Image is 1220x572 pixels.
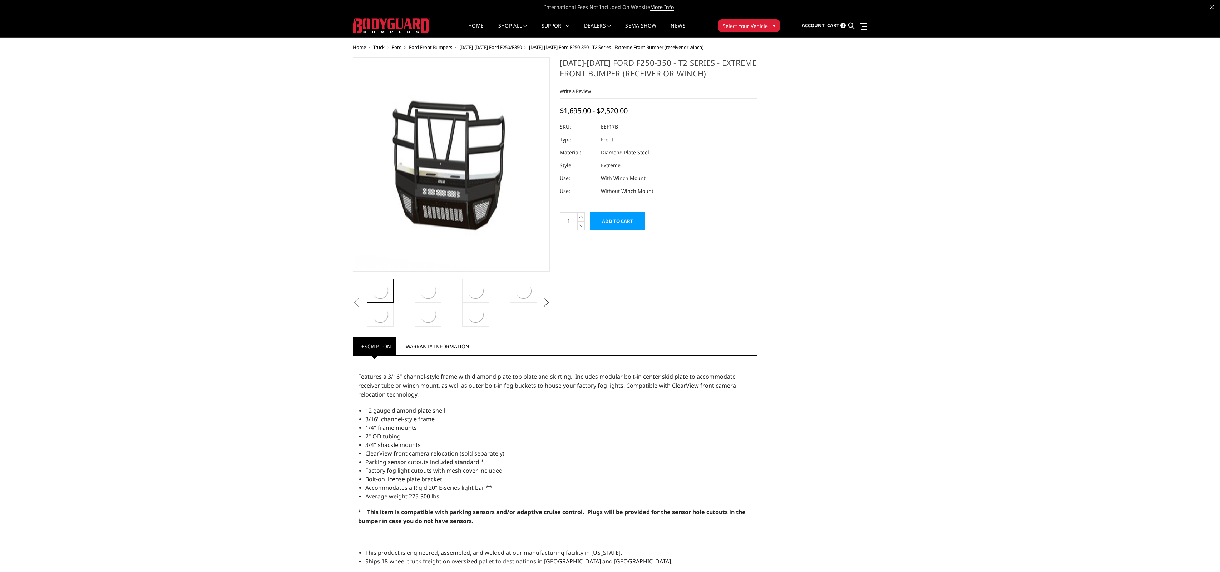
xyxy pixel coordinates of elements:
[601,185,653,198] dd: Without Winch Mount
[365,458,484,466] span: Parking sensor cutouts included standard *
[827,22,839,29] span: Cart
[358,373,736,398] span: Features a 3/16" channel-style frame with diamond plate top plate and skirting. Includes modular ...
[353,57,550,272] a: 2017-2022 Ford F250-350 - T2 Series - Extreme Front Bumper (receiver or winch)
[560,106,628,115] span: $1,695.00 - $2,520.00
[802,22,825,29] span: Account
[827,16,846,35] a: Cart 5
[560,88,591,94] a: Write a Review
[365,484,492,492] span: Accommodates a Rigid 20" E-series light bar **
[358,508,746,525] strong: * This item is compatible with parking sensors and/or adaptive cruise control. Plugs will be prov...
[392,44,402,50] a: Ford
[400,337,475,355] a: Warranty Information
[498,23,527,37] a: shop all
[459,44,522,50] a: [DATE]-[DATE] Ford F250/F350
[351,297,362,308] button: Previous
[560,146,596,159] dt: Material:
[601,159,621,172] dd: Extreme
[723,22,768,30] span: Select Your Vehicle
[370,305,390,324] img: 2017-2022 Ford F250-350 - T2 Series - Extreme Front Bumper (receiver or winch)
[840,23,846,28] span: 5
[542,23,570,37] a: Support
[584,23,611,37] a: Dealers
[355,59,548,269] img: 2017-2022 Ford F250-350 - T2 Series - Extreme Front Bumper (receiver or winch)
[365,424,417,432] span: 1/4" frame mounts
[560,185,596,198] dt: Use:
[468,23,484,37] a: Home
[671,23,685,37] a: News
[601,133,613,146] dd: Front
[718,19,780,32] button: Select Your Vehicle
[601,146,649,159] dd: Diamond Plate Steel
[625,23,656,37] a: SEMA Show
[365,475,442,483] span: Bolt-on license plate bracket
[353,18,430,33] img: BODYGUARD BUMPERS
[466,305,485,324] img: 2017-2022 Ford F250-350 - T2 Series - Extreme Front Bumper (receiver or winch)
[365,449,504,457] span: ClearView front camera relocation (sold separately)
[541,297,552,308] button: Next
[560,133,596,146] dt: Type:
[529,44,703,50] span: [DATE]-[DATE] Ford F250-350 - T2 Series - Extreme Front Bumper (receiver or winch)
[514,281,533,300] img: 2017-2022 Ford F250-350 - T2 Series - Extreme Front Bumper (receiver or winch)
[773,22,775,29] span: ▾
[590,212,645,230] input: Add to Cart
[418,305,438,324] img: 2017-2022 Ford F250-350 - T2 Series - Extreme Front Bumper (receiver or winch)
[365,557,672,565] span: Ships 18-wheel truck freight on oversized pallet to destinations in [GEOGRAPHIC_DATA] and [GEOGRA...
[353,337,396,355] a: Description
[601,120,618,133] dd: EEF17B
[373,44,385,50] a: Truck
[365,549,622,557] span: This product is engineered, assembled, and welded at our manufacturing facility in [US_STATE].
[560,172,596,185] dt: Use:
[365,467,503,474] span: Factory fog light cutouts with mesh cover included
[560,57,757,84] h1: [DATE]-[DATE] Ford F250-350 - T2 Series - Extreme Front Bumper (receiver or winch)
[365,492,439,500] span: Average weight 275-300 lbs
[560,159,596,172] dt: Style:
[418,281,438,300] img: 2017-2022 Ford F250-350 - T2 Series - Extreme Front Bumper (receiver or winch)
[365,441,421,449] span: 3/4" shackle mounts
[365,432,401,440] span: 2" OD tubing
[365,415,435,423] span: 3/16" channel-style frame
[370,281,390,300] img: 2017-2022 Ford F250-350 - T2 Series - Extreme Front Bumper (receiver or winch)
[353,44,366,50] a: Home
[466,281,485,300] img: 2017-2022 Ford F250-350 - T2 Series - Extreme Front Bumper (receiver or winch)
[802,16,825,35] a: Account
[560,120,596,133] dt: SKU:
[650,4,674,11] a: More Info
[409,44,452,50] a: Ford Front Bumpers
[601,172,646,185] dd: With Winch Mount
[365,407,445,414] span: 12 gauge diamond plate shell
